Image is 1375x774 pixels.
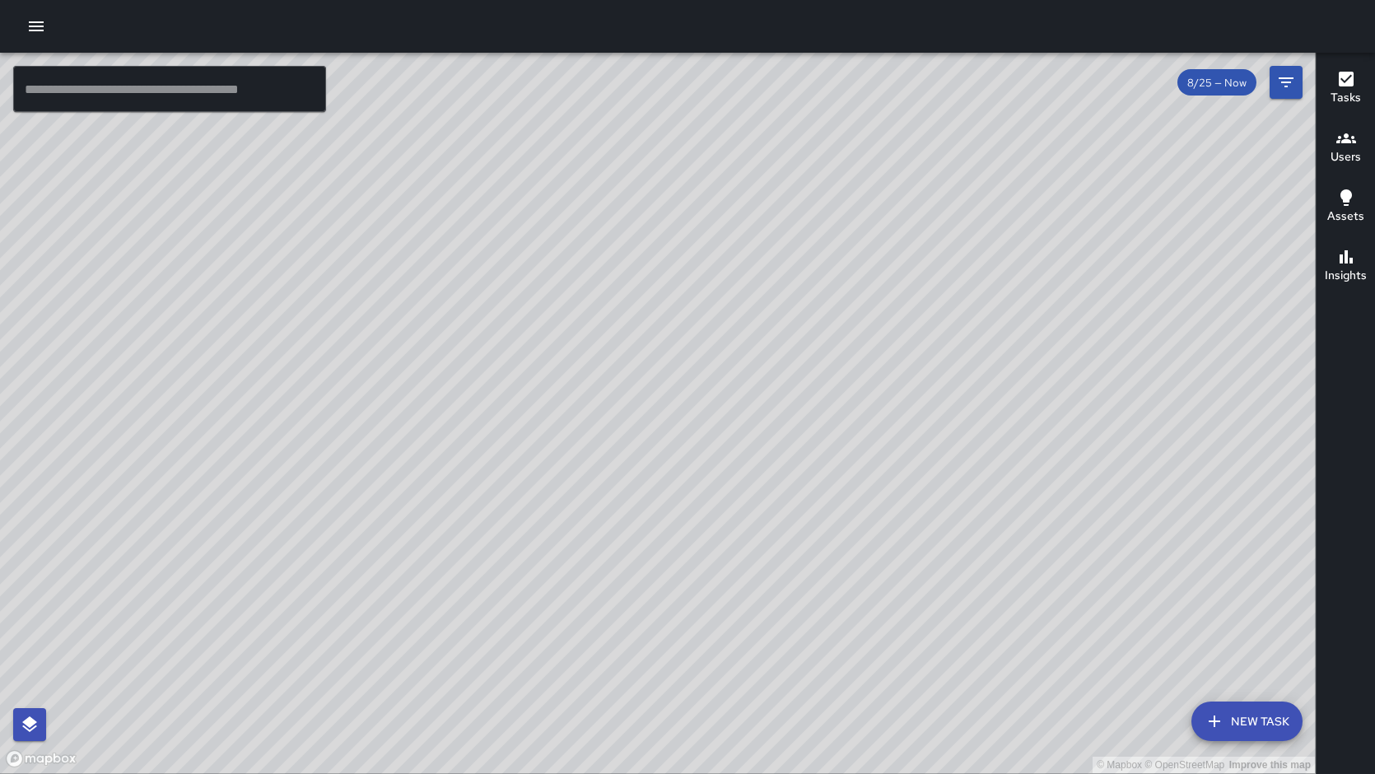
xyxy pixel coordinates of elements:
h6: Users [1331,148,1361,166]
h6: Tasks [1331,89,1361,107]
button: New Task [1191,702,1303,741]
span: 8/25 — Now [1177,76,1256,90]
button: Tasks [1317,59,1375,119]
h6: Assets [1327,207,1364,226]
h6: Insights [1325,267,1367,285]
button: Insights [1317,237,1375,296]
button: Filters [1270,66,1303,99]
button: Users [1317,119,1375,178]
button: Assets [1317,178,1375,237]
